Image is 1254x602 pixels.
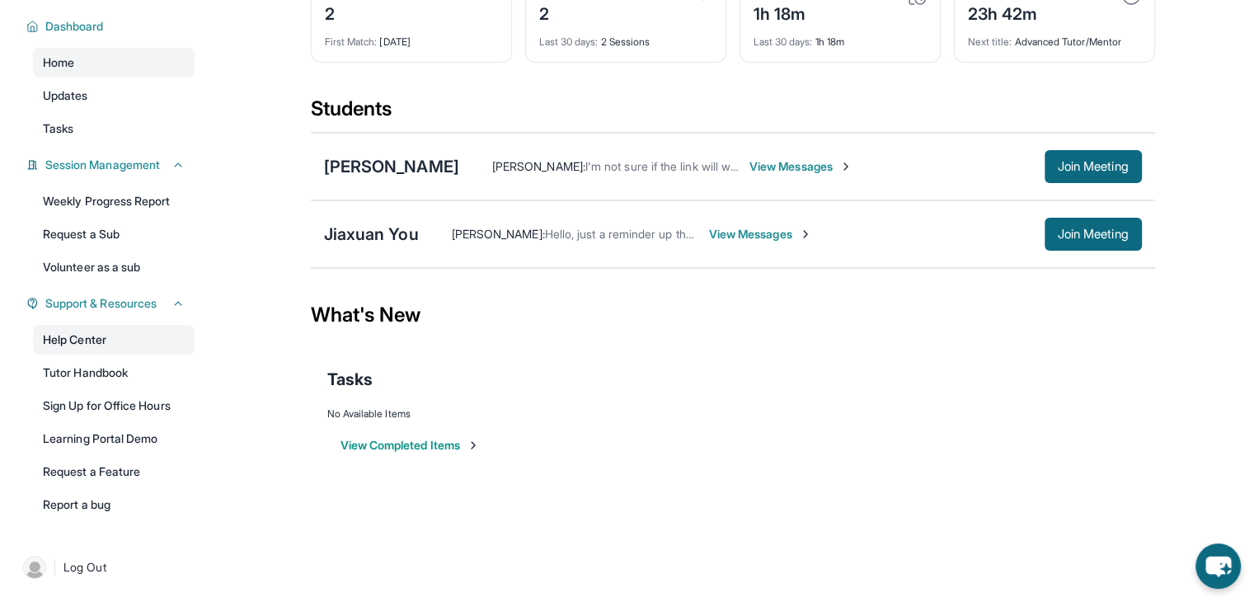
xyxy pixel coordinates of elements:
span: First Match : [325,35,378,48]
span: Tasks [43,120,73,137]
div: Students [311,96,1155,132]
a: Volunteer as a sub [33,252,195,282]
a: Request a Sub [33,219,195,249]
span: Hello, just a reminder up the session will be in approximately an hour and 25 minutes :) [545,227,998,241]
span: [PERSON_NAME] : [492,159,585,173]
span: Log Out [63,559,106,576]
a: Request a Feature [33,457,195,487]
a: Learning Portal Demo [33,424,195,454]
img: user-img [23,556,46,579]
a: Tutor Handbook [33,358,195,388]
button: Dashboard [39,18,185,35]
a: Updates [33,81,195,111]
span: View Messages [749,158,852,175]
button: Session Management [39,157,185,173]
a: Tasks [33,114,195,143]
a: Sign Up for Office Hours [33,391,195,421]
span: Home [43,54,74,71]
div: [PERSON_NAME] [324,155,459,178]
span: Session Management [45,157,160,173]
button: Support & Resources [39,295,185,312]
span: Updates [43,87,88,104]
a: Home [33,48,195,78]
div: 1h 18m [754,26,927,49]
div: Jiaxuan You [324,223,419,246]
span: Last 30 days : [754,35,813,48]
span: | [53,557,57,577]
a: Report a bug [33,490,195,520]
img: Chevron-Right [799,228,812,241]
div: [DATE] [325,26,498,49]
a: |Log Out [16,549,195,586]
div: 2 Sessions [539,26,712,49]
span: Dashboard [45,18,104,35]
span: Next title : [968,35,1012,48]
a: Weekly Progress Report [33,186,195,216]
a: Help Center [33,325,195,355]
span: Join Meeting [1058,229,1129,239]
div: No Available Items [327,407,1139,421]
button: Join Meeting [1045,150,1142,183]
span: View Messages [709,226,812,242]
span: [PERSON_NAME] : [452,227,545,241]
button: View Completed Items [341,437,480,454]
button: chat-button [1195,543,1241,589]
span: Last 30 days : [539,35,599,48]
span: Tasks [327,368,373,391]
div: What's New [311,279,1155,351]
span: Join Meeting [1058,162,1129,172]
img: Chevron-Right [839,160,852,173]
button: Join Meeting [1045,218,1142,251]
div: Advanced Tutor/Mentor [968,26,1141,49]
span: Support & Resources [45,295,157,312]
